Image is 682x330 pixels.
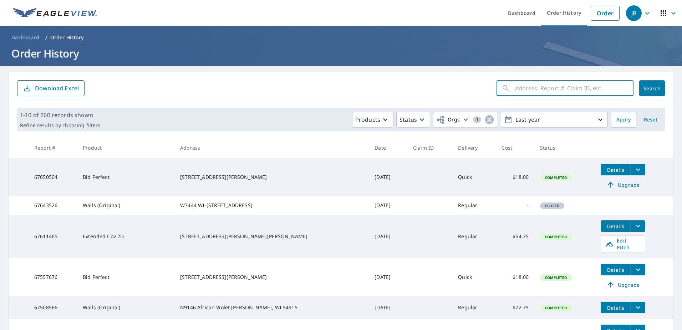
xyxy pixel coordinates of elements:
td: [DATE] [369,258,407,296]
button: filesDropdownBtn-67557676 [631,264,645,275]
button: Status [396,112,430,127]
td: [DATE] [369,215,407,258]
span: Details [605,304,626,311]
td: [DATE] [369,296,407,319]
p: Refine results by choosing filters [20,122,100,129]
span: Closed [541,203,564,208]
p: Last year [513,114,596,126]
p: 1-10 of 260 records shown [20,111,100,119]
td: [DATE] [369,196,407,215]
span: Reset [642,115,659,124]
td: Bid Perfect [77,158,174,196]
span: 1 [473,117,481,122]
td: 67643526 [29,196,77,215]
td: $54.75 [496,215,534,258]
p: Download Excel [35,84,79,92]
span: Dashboard [11,34,40,41]
p: Products [355,115,380,124]
td: $72.75 [496,296,534,319]
span: Completed [541,175,571,180]
span: Search [645,85,659,92]
img: EV Logo [13,8,97,19]
a: Order [591,6,620,21]
button: filesDropdownBtn-67650504 [631,164,645,175]
button: detailsBtn-67508566 [601,302,631,313]
span: Upgrade [605,280,641,289]
span: Upgrade [605,180,641,189]
td: - [496,196,534,215]
button: detailsBtn-67611465 [601,220,631,232]
div: [STREET_ADDRESS][PERSON_NAME] [180,274,363,281]
button: Apply [611,112,636,127]
li: / [45,33,47,42]
span: Details [605,166,626,173]
span: Details [605,223,626,230]
td: Quick [452,158,496,196]
td: Regular [452,296,496,319]
div: [STREET_ADDRESS][PERSON_NAME] [180,174,363,181]
td: Bid Perfect [77,258,174,296]
button: Products [352,112,393,127]
button: filesDropdownBtn-67508566 [631,302,645,313]
td: Walls (Original) [77,196,174,215]
th: Delivery [452,137,496,158]
h1: Order History [9,46,673,61]
button: Last year [501,112,608,127]
th: Product [77,137,174,158]
nav: breadcrumb [9,32,673,43]
span: Edit Pitch [605,237,641,251]
div: [STREET_ADDRESS][PERSON_NAME][PERSON_NAME] [180,233,363,240]
a: Upgrade [601,179,645,190]
a: Edit Pitch [601,235,645,252]
button: filesDropdownBtn-67611465 [631,220,645,232]
td: Extended Cov 2D [77,215,174,258]
span: Completed [541,275,571,280]
span: Orgs [436,115,460,124]
button: Download Excel [17,80,85,96]
td: Quick [452,258,496,296]
th: Address [174,137,369,158]
th: Claim ID [407,137,452,158]
td: 67557676 [29,258,77,296]
td: $18.00 [496,258,534,296]
span: Completed [541,234,571,239]
button: detailsBtn-67650504 [601,164,631,175]
td: 67508566 [29,296,77,319]
th: Date [369,137,407,158]
a: Upgrade [601,279,645,290]
td: [DATE] [369,158,407,196]
td: 67650504 [29,158,77,196]
button: detailsBtn-67557676 [601,264,631,275]
button: Reset [639,112,662,127]
div: JB [626,5,642,21]
td: 67611465 [29,215,77,258]
td: Walls (Original) [77,296,174,319]
div: N9146 African Violet [PERSON_NAME], WI 54915 [180,304,363,311]
p: Status [399,115,417,124]
span: Completed [541,305,571,310]
th: Status [534,137,595,158]
div: W7444 WI-[STREET_ADDRESS] [180,202,363,209]
td: $18.00 [496,158,534,196]
span: Details [605,266,626,273]
span: Apply [616,115,631,124]
td: Regular [452,196,496,215]
input: Address, Report #, Claim ID, etc. [515,78,633,98]
td: Regular [452,215,496,258]
th: Report # [29,137,77,158]
p: Order History [50,34,84,41]
button: Orgs1 [433,112,498,127]
a: Dashboard [9,32,42,43]
th: Cost [496,137,534,158]
button: Search [639,80,665,96]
